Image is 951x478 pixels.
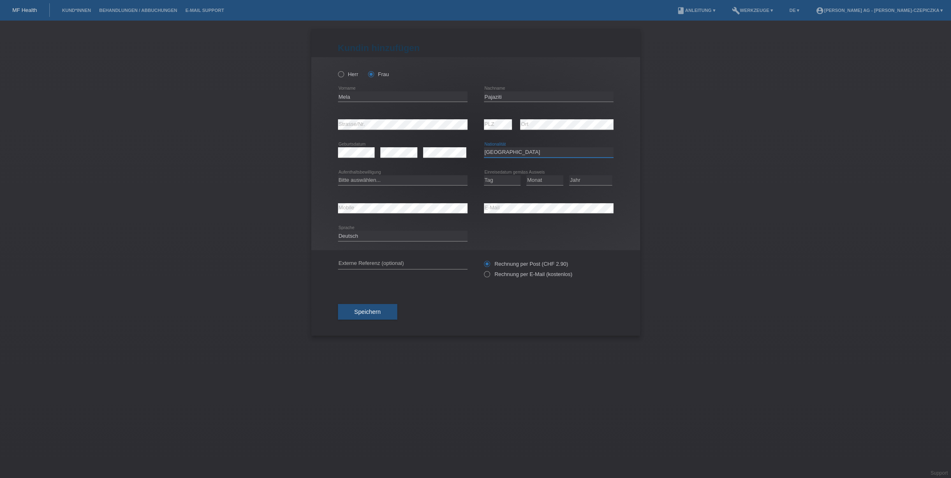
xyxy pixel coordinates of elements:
[484,271,489,281] input: Rechnung per E-Mail (kostenlos)
[58,8,95,13] a: Kund*innen
[95,8,181,13] a: Behandlungen / Abbuchungen
[484,261,489,271] input: Rechnung per Post (CHF 2.90)
[12,7,37,13] a: MF Health
[731,7,740,15] i: build
[368,71,373,77] input: Frau
[368,71,389,77] label: Frau
[930,470,948,476] a: Support
[354,309,381,315] span: Speichern
[816,7,824,15] i: account_circle
[338,43,613,53] h1: Kundin hinzufügen
[484,261,568,267] label: Rechnung per Post (CHF 2.90)
[785,8,803,13] a: DE ▾
[181,8,228,13] a: E-Mail Support
[812,8,947,13] a: account_circle[PERSON_NAME] AG - [PERSON_NAME]-Czepiczka ▾
[727,8,777,13] a: buildWerkzeuge ▾
[338,304,397,320] button: Speichern
[673,8,719,13] a: bookAnleitung ▾
[677,7,685,15] i: book
[484,271,572,277] label: Rechnung per E-Mail (kostenlos)
[338,71,343,77] input: Herr
[338,71,359,77] label: Herr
